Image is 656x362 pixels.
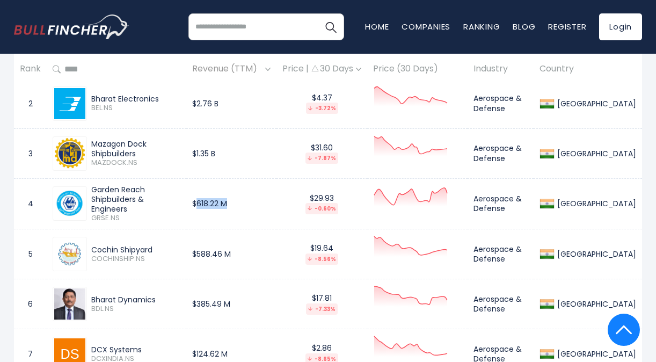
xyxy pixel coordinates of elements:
td: Aerospace & Defense [468,78,534,128]
img: BDL.NS.png [54,288,85,320]
td: $618.22 M [186,178,276,229]
div: Garden Reach Shipbuilders & Engineers [91,185,180,214]
td: Aerospace & Defense [468,178,534,229]
img: BEL.NS.png [54,88,85,119]
td: 5 [14,229,47,279]
span: GRSE.NS [91,214,180,223]
img: COCHINSHIP.NS.png [54,242,85,266]
td: Aerospace & Defense [468,128,534,178]
td: 6 [14,279,47,329]
a: Register [548,21,586,32]
div: -8.56% [305,254,338,265]
div: Price | 30 Days [282,64,361,75]
div: $29.93 [282,193,361,214]
td: $2.76 B [186,78,276,128]
span: MAZDOCK.NS [91,158,180,168]
th: Industry [468,54,534,85]
td: $385.49 M [186,279,276,329]
div: -3.72% [306,103,338,114]
div: Bharat Electronics [91,94,180,104]
div: $17.81 [282,293,361,314]
td: $1.35 B [186,128,276,178]
div: Mazagon Dock Shipbuilders [91,139,180,158]
div: $31.60 [282,143,361,164]
a: Go to homepage [14,15,129,39]
div: [GEOGRAPHIC_DATA] [555,349,636,359]
div: $4.37 [282,93,361,114]
div: -7.87% [305,153,338,164]
th: Price (30 Days) [367,54,468,85]
div: -7.33% [306,303,338,315]
td: 2 [14,78,47,128]
button: Search [317,13,344,40]
div: [GEOGRAPHIC_DATA] [555,249,636,259]
a: Companies [402,21,450,32]
td: $588.46 M [186,229,276,279]
a: Blog [513,21,535,32]
div: -0.60% [305,203,338,214]
a: Ranking [463,21,500,32]
span: BEL.NS [91,104,180,113]
div: [GEOGRAPHIC_DATA] [555,99,636,108]
div: Bharat Dynamics [91,295,180,305]
span: Revenue (TTM) [192,61,263,78]
td: 4 [14,178,47,229]
th: Rank [14,54,47,85]
img: bullfincher logo [14,15,129,39]
td: 3 [14,128,47,178]
div: DCX Systems [91,345,180,354]
div: $19.64 [282,243,361,264]
td: Aerospace & Defense [468,229,534,279]
div: [GEOGRAPHIC_DATA] [555,149,636,158]
a: Home [365,21,389,32]
div: [GEOGRAPHIC_DATA] [555,199,636,208]
span: BDL.NS [91,305,180,314]
img: MAZDOCK.NS.png [55,138,85,169]
div: [GEOGRAPHIC_DATA] [555,299,636,309]
a: Login [599,13,642,40]
th: Country [534,54,642,85]
img: GRSE.NS.png [54,188,85,219]
span: COCHINSHIP.NS [91,255,180,264]
div: Cochin Shipyard [91,245,180,255]
td: Aerospace & Defense [468,279,534,329]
